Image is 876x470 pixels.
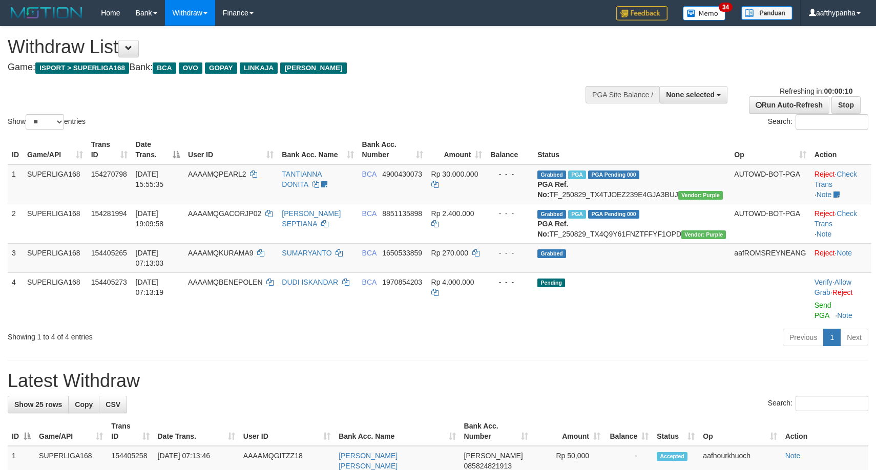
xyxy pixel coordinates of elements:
span: Marked by aafmaleo [568,170,586,179]
td: · · [810,272,871,325]
span: [DATE] 07:13:19 [136,278,164,296]
span: Grabbed [537,170,566,179]
td: · [810,243,871,272]
span: 34 [719,3,733,12]
b: PGA Ref. No: [537,220,568,238]
td: · · [810,164,871,204]
span: PGA Pending [588,210,639,219]
span: Rp 270.000 [431,249,468,257]
span: · [815,278,851,296]
img: MOTION_logo.png [8,5,86,20]
a: Copy [68,396,99,413]
a: Reject [815,170,835,178]
a: 1 [823,329,841,346]
a: Next [840,329,868,346]
a: Show 25 rows [8,396,69,413]
span: AAAAMQBENEPOLEN [188,278,263,286]
a: Stop [831,96,861,114]
a: Note [785,452,801,460]
span: ISPORT > SUPERLIGA168 [35,62,129,74]
a: Reject [815,249,835,257]
div: - - - [490,208,529,219]
span: Grabbed [537,249,566,258]
th: Game/API: activate to sort column ascending [35,417,107,446]
span: [DATE] 15:55:35 [136,170,164,188]
a: Reject [815,209,835,218]
span: Rp 2.400.000 [431,209,474,218]
th: Status: activate to sort column ascending [653,417,699,446]
span: 154405273 [91,278,127,286]
th: Action [781,417,868,446]
a: Check Trans [815,170,857,188]
span: BCA [153,62,176,74]
span: Copy 1650533859 to clipboard [382,249,422,257]
th: Trans ID: activate to sort column ascending [87,135,132,164]
span: OVO [179,62,202,74]
td: AUTOWD-BOT-PGA [730,204,810,243]
span: 154281994 [91,209,127,218]
span: Copy 8851135898 to clipboard [382,209,422,218]
th: User ID: activate to sort column ascending [239,417,335,446]
span: BCA [362,209,377,218]
input: Search: [796,114,868,130]
span: Copy 4900430073 to clipboard [382,170,422,178]
span: Pending [537,279,565,287]
a: Note [817,230,832,238]
th: Bank Acc. Number: activate to sort column ascending [460,417,532,446]
button: None selected [659,86,727,103]
a: Check Trans [815,209,857,228]
th: User ID: activate to sort column ascending [184,135,278,164]
td: SUPERLIGA168 [23,204,87,243]
span: Accepted [657,452,687,461]
a: [PERSON_NAME] [PERSON_NAME] [339,452,398,470]
span: PGA Pending [588,170,639,179]
h1: Withdraw List [8,37,574,57]
div: Showing 1 to 4 of 4 entries [8,328,358,342]
th: Game/API: activate to sort column ascending [23,135,87,164]
a: TANTIANNA DONITA [282,170,322,188]
span: 154270798 [91,170,127,178]
td: TF_250829_TX4Q9Y61FNZTFFYF1OPD [533,204,730,243]
a: CSV [99,396,127,413]
a: Run Auto-Refresh [749,96,829,114]
img: panduan.png [741,6,792,20]
th: Balance: activate to sort column ascending [604,417,653,446]
th: Amount: activate to sort column ascending [427,135,487,164]
span: Copy 085824821913 to clipboard [464,462,512,470]
th: Bank Acc. Name: activate to sort column ascending [335,417,460,446]
span: Vendor URL: https://trx4.1velocity.biz [681,230,726,239]
span: GOPAY [205,62,237,74]
th: Date Trans.: activate to sort column ascending [154,417,239,446]
span: AAAAMQPEARL2 [188,170,246,178]
span: Copy [75,400,93,409]
td: SUPERLIGA168 [23,243,87,272]
span: Rp 4.000.000 [431,278,474,286]
td: SUPERLIGA168 [23,272,87,325]
td: 2 [8,204,23,243]
th: Trans ID: activate to sort column ascending [107,417,153,446]
a: [PERSON_NAME] SEPTIANA [282,209,341,228]
span: AAAAMQGACORJP02 [188,209,261,218]
span: Refreshing in: [780,87,852,95]
td: AUTOWD-BOT-PGA [730,164,810,204]
b: PGA Ref. No: [537,180,568,199]
strong: 00:00:10 [824,87,852,95]
label: Search: [768,396,868,411]
img: Feedback.jpg [616,6,668,20]
label: Search: [768,114,868,130]
div: - - - [490,248,529,258]
a: Previous [783,329,824,346]
span: CSV [106,400,120,409]
a: Reject [832,288,853,296]
h1: Latest Withdraw [8,371,868,391]
span: Grabbed [537,210,566,219]
a: Verify [815,278,832,286]
th: Balance [486,135,533,164]
h4: Game: Bank: [8,62,574,73]
th: ID: activate to sort column descending [8,417,35,446]
span: Vendor URL: https://trx4.1velocity.biz [678,191,723,200]
td: 4 [8,272,23,325]
th: Bank Acc. Name: activate to sort column ascending [278,135,358,164]
span: BCA [362,278,377,286]
td: TF_250829_TX4TJOEZ239E4GJA3BUJ [533,164,730,204]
